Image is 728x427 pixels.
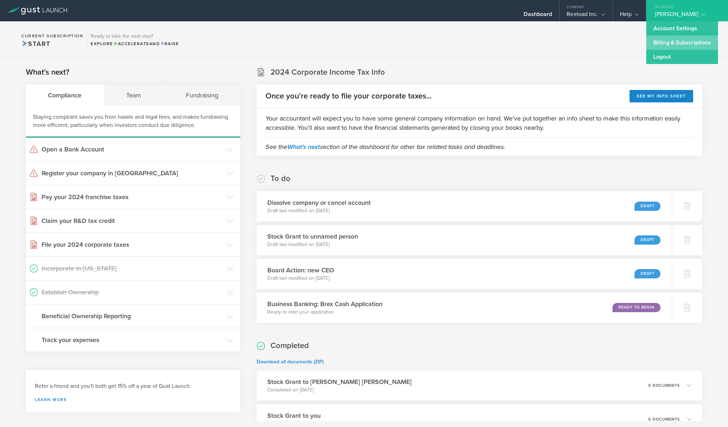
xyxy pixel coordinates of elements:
[87,28,182,50] div: Ready to take the next step?ExploreAccelerateandRaise
[267,198,371,207] h3: Dissolve company or cancel account
[266,143,505,151] em: See the section of the dashboard for other tax related tasks and deadlines.
[267,377,412,386] h3: Stock Grant to [PERSON_NAME] [PERSON_NAME]
[266,91,432,101] h2: Once you're ready to file your corporate taxes...
[160,41,179,46] span: Raise
[271,341,309,351] h2: Completed
[635,269,660,278] div: Draft
[655,11,716,21] div: [PERSON_NAME]
[113,41,160,46] span: and
[257,359,324,365] a: Download all documents (ZIP)
[267,232,358,241] h3: Stock Grant to unnamed person
[35,397,231,402] a: Learn more
[91,41,179,47] div: Explore
[42,311,223,321] h3: Beneficial Ownership Reporting
[271,67,385,78] h2: 2024 Corporate Income Tax Info
[635,235,660,245] div: Draft
[267,411,321,420] h3: Stock Grant to you
[26,67,69,78] h2: What's next?
[267,266,334,275] h3: Board Action: new CEO
[635,202,660,211] div: Draft
[42,240,223,249] h3: File your 2024 corporate taxes
[42,216,223,225] h3: Claim your R&D tax credit
[267,309,382,316] p: Ready to start your application
[267,386,412,394] p: Completed on [DATE]
[567,11,605,21] div: Reeload Inc.
[266,114,693,132] p: Your accountant will expect you to have some general company information on hand. We've put toget...
[287,143,320,151] a: What's next
[42,335,223,345] h3: Track your expenses
[35,382,231,390] h3: Refer a friend and you'll both get 15% off a year of Gust Launch.
[113,41,149,46] span: Accelerate
[21,40,50,48] span: Start
[257,191,672,221] div: Dissolve company or cancel accountDraft last modified on [DATE]Draft
[267,299,382,309] h3: Business Banking: Brex Cash Application
[26,106,240,138] div: Staying compliant saves you from hassle and legal fees, and makes fundraising more efficient, par...
[267,207,371,214] p: Draft last modified on [DATE]
[26,85,104,106] div: Compliance
[42,192,223,202] h3: Pay your 2024 franchise taxes
[620,11,639,21] div: Help
[164,85,241,106] div: Fundraising
[524,11,552,21] div: Dashboard
[257,293,672,323] div: Business Banking: Brex Cash ApplicationReady to start your applicationReady to Begin
[91,34,179,39] h3: Ready to take the next step?
[42,145,223,154] h3: Open a Bank Account
[612,303,660,312] div: Ready to Begin
[271,174,290,184] h2: To do
[42,169,223,178] h3: Register your company in [GEOGRAPHIC_DATA]
[104,85,164,106] div: Team
[648,384,680,388] p: 6 documents
[267,241,358,248] p: Draft last modified on [DATE]
[648,417,680,421] p: 6 documents
[267,275,334,282] p: Draft last modified on [DATE]
[42,264,223,273] h3: Incorporate in [US_STATE]
[257,259,672,289] div: Board Action: new CEODraft last modified on [DATE]Draft
[692,393,728,427] iframe: Chat Widget
[630,90,693,102] button: See my info sheet
[21,34,83,38] h2: Current Subscription
[257,225,672,255] div: Stock Grant to unnamed personDraft last modified on [DATE]Draft
[42,288,223,297] h3: Establish Ownership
